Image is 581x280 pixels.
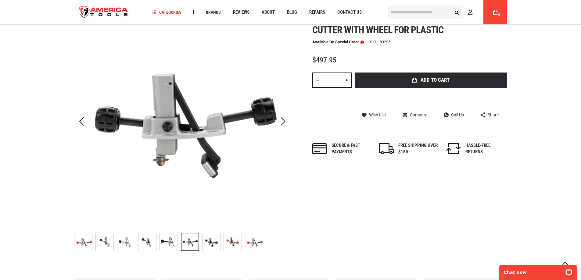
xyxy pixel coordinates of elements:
[233,10,249,15] span: Reviews
[284,8,300,16] a: Blog
[262,10,275,15] span: About
[451,113,464,117] span: Call Us
[488,113,499,117] span: Share
[152,10,181,14] span: Categories
[230,8,252,16] a: Reviews
[181,230,202,254] div: RIDGID 83295 109 2-HANDLE INTERNAL TUBING CUTTER WITH WHEEL FOR PLASTIC
[421,77,450,83] span: Add to Cart
[403,112,427,118] a: Compare
[332,142,371,155] div: Secure & fast payments
[138,233,156,251] img: RIDGID 83295 109 2-HANDLE INTERNAL TUBING CUTTER WITH WHEEL FOR PLASTIC
[117,233,135,251] img: RIDGID 83295 109 2-HANDLE INTERNAL TUBING CUTTER WITH WHEEL FOR PLASTIC
[312,40,364,44] p: Available on Special Order
[203,233,220,251] img: RIDGID 83295 109 2-HANDLE INTERNAL TUBING CUTTER WITH WHEEL FOR PLASTIC
[337,10,362,15] span: Contact Us
[354,90,508,107] iframe: Secure express checkout frame
[312,56,336,64] span: $497.95
[224,233,242,251] img: RIDGID 83295 109 2-HANDLE INTERNAL TUBING CUTTER WITH WHEEL FOR PLASTIC
[74,1,133,24] img: America Tools
[355,73,507,88] button: Add to Cart
[74,230,95,254] div: RIDGID 83295 109 2-HANDLE INTERNAL TUBING CUTTER WITH WHEEL FOR PLASTIC
[370,40,380,44] strong: SKU
[312,143,327,154] img: payments
[202,230,224,254] div: RIDGID 83295 109 2-HANDLE INTERNAL TUBING CUTTER WITH WHEEL FOR PLASTIC
[380,40,390,44] div: 83295
[96,233,113,251] img: RIDGID 83295 109 2-HANDLE INTERNAL TUBING CUTTER WITH WHEEL FOR PLASTIC
[495,261,581,280] iframe: LiveChat chat widget
[259,8,278,16] a: About
[95,230,117,254] div: RIDGID 83295 109 2-HANDLE INTERNAL TUBING CUTTER WITH WHEEL FOR PLASTIC
[309,10,325,15] span: Repairs
[224,230,245,254] div: RIDGID 83295 109 2-HANDLE INTERNAL TUBING CUTTER WITH WHEEL FOR PLASTIC
[379,143,394,154] img: shipping
[206,10,221,14] span: Brands
[203,8,224,16] a: Brands
[74,233,92,251] img: RIDGID 83295 109 2-HANDLE INTERNAL TUBING CUTTER WITH WHEEL FOR PLASTIC
[160,233,178,251] img: RIDGID 83295 109 2-HANDLE INTERNAL TUBING CUTTER WITH WHEEL FOR PLASTIC
[444,112,464,118] a: Call Us
[149,8,184,16] a: Categories
[446,143,461,154] img: returns
[398,142,438,155] div: FREE SHIPPING OVER $150
[74,1,133,24] a: store logo
[275,13,291,230] div: Next
[362,112,386,118] a: Wish List
[74,13,89,230] div: Previous
[287,10,297,15] span: Blog
[160,230,181,254] div: RIDGID 83295 109 2-HANDLE INTERNAL TUBING CUTTER WITH WHEEL FOR PLASTIC
[451,6,463,18] button: Search
[498,13,500,16] span: 0
[369,113,386,117] span: Wish List
[138,230,160,254] div: RIDGID 83295 109 2-HANDLE INTERNAL TUBING CUTTER WITH WHEEL FOR PLASTIC
[335,8,364,16] a: Contact Us
[74,13,291,230] img: RIDGID 83295 109 2-HANDLE INTERNAL TUBING CUTTER WITH WHEEL FOR PLASTIC
[410,113,427,117] span: Compare
[117,230,138,254] div: RIDGID 83295 109 2-HANDLE INTERNAL TUBING CUTTER WITH WHEEL FOR PLASTIC
[245,233,263,251] img: RIDGID 83295 109 2-HANDLE INTERNAL TUBING CUTTER WITH WHEEL FOR PLASTIC
[245,230,263,254] div: RIDGID 83295 109 2-HANDLE INTERNAL TUBING CUTTER WITH WHEEL FOR PLASTIC
[465,142,505,155] div: HASSLE-FREE RETURNS
[307,8,328,16] a: Repairs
